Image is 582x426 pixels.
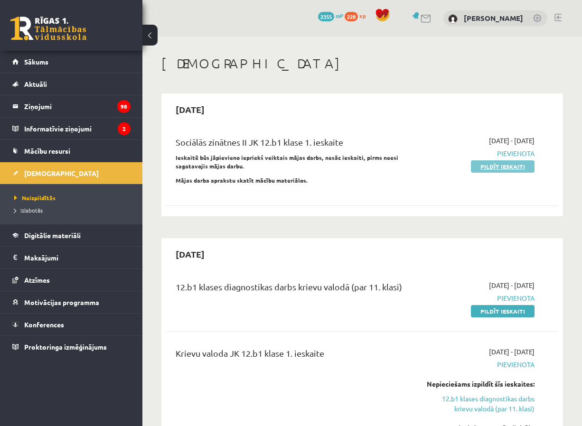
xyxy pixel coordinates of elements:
[12,247,131,269] a: Maksājumi
[12,140,131,162] a: Mācību resursi
[424,379,535,389] div: Nepieciešams izpildīt šīs ieskaites:
[176,136,410,153] div: Sociālās zinātnes II JK 12.b1 klase 1. ieskaite
[176,280,410,298] div: 12.b1 klases diagnostikas darbs krievu valodā (par 11. klasi)
[345,12,370,19] a: 228 xp
[471,305,535,317] a: Pildīt ieskaiti
[424,394,535,414] a: 12.b1 klases diagnostikas darbs krievu valodā (par 11. klasi)
[176,154,398,170] strong: Ieskaitē būs jāpievieno iepriekš veiktais mājas darbs, nesāc ieskaiti, pirms neesi sagatavojis mā...
[14,206,133,214] a: Izlabotās
[424,148,535,158] span: Pievienota
[318,12,334,21] span: 2355
[489,347,535,357] span: [DATE] - [DATE]
[10,17,86,40] a: Rīgas 1. Tālmācības vidusskola
[117,100,131,113] i: 98
[24,118,131,139] legend: Informatīvie ziņojumi
[24,298,99,306] span: Motivācijas programma
[448,14,458,24] img: Sandijs Nils Griķis
[12,95,131,117] a: Ziņojumi98
[24,169,99,177] span: [DEMOGRAPHIC_DATA]
[489,136,535,146] span: [DATE] - [DATE]
[12,224,131,246] a: Digitālie materiāli
[24,343,107,351] span: Proktoringa izmēģinājums
[24,95,131,117] legend: Ziņojumi
[12,118,131,139] a: Informatīvie ziņojumi2
[489,280,535,290] span: [DATE] - [DATE]
[24,57,48,66] span: Sākums
[24,276,50,284] span: Atzīmes
[161,56,563,72] h1: [DEMOGRAPHIC_DATA]
[12,291,131,313] a: Motivācijas programma
[336,12,343,19] span: mP
[118,122,131,135] i: 2
[24,247,131,269] legend: Maksājumi
[318,12,343,19] a: 2355 mP
[14,206,43,214] span: Izlabotās
[424,360,535,370] span: Pievienota
[12,314,131,335] a: Konferences
[424,293,535,303] span: Pievienota
[345,12,358,21] span: 228
[166,243,214,265] h2: [DATE]
[359,12,366,19] span: xp
[24,320,64,329] span: Konferences
[12,269,131,291] a: Atzīmes
[24,147,70,155] span: Mācību resursi
[176,347,410,364] div: Krievu valoda JK 12.b1 klase 1. ieskaite
[464,13,523,23] a: [PERSON_NAME]
[24,80,47,88] span: Aktuāli
[14,194,133,202] a: Neizpildītās
[176,176,308,184] strong: Mājas darba aprakstu skatīt mācību materiālos.
[166,98,214,120] h2: [DATE]
[12,73,131,95] a: Aktuāli
[471,160,535,173] a: Pildīt ieskaiti
[12,51,131,73] a: Sākums
[24,231,81,240] span: Digitālie materiāli
[12,162,131,184] a: [DEMOGRAPHIC_DATA]
[14,194,56,202] span: Neizpildītās
[12,336,131,358] a: Proktoringa izmēģinājums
